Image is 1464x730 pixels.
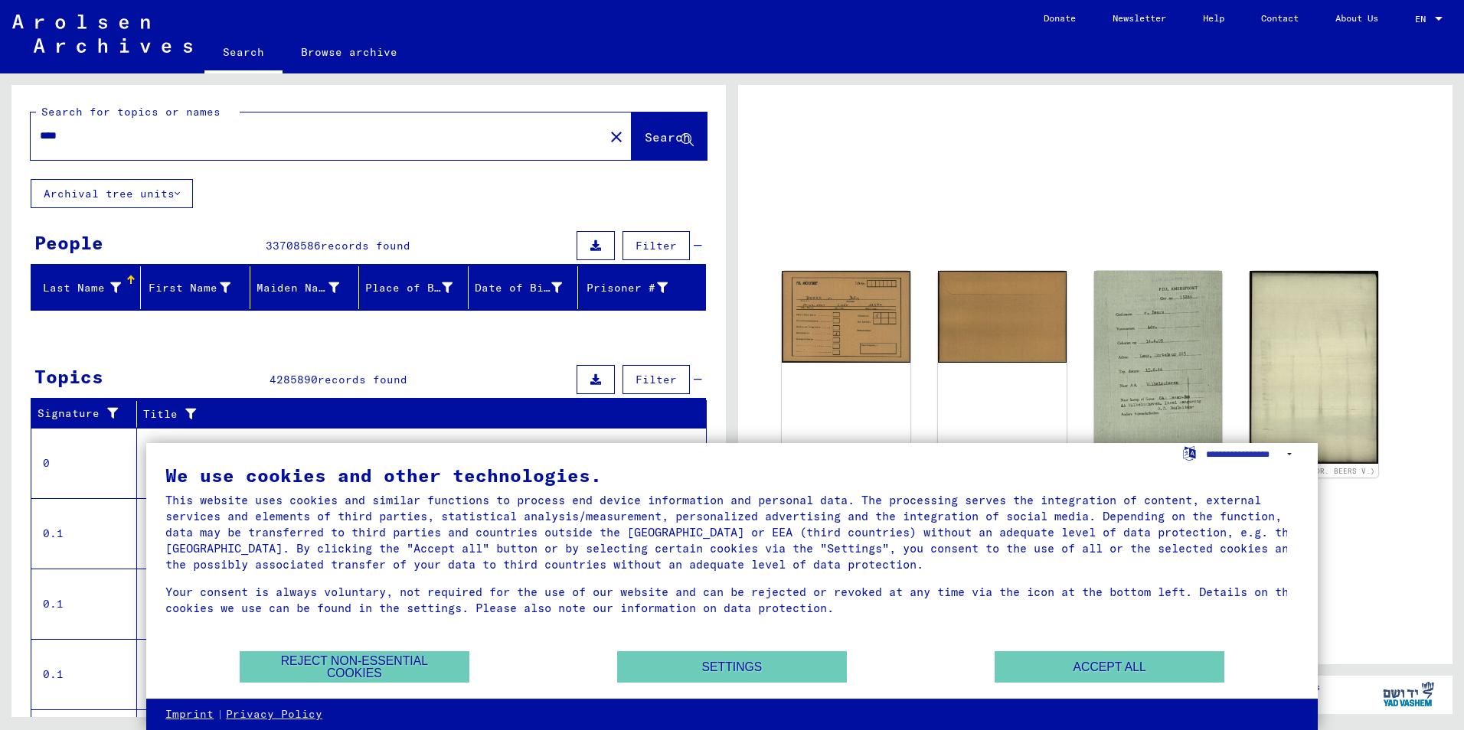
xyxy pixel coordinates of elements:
div: Maiden Name [257,280,340,296]
div: Date of Birth [475,275,581,300]
a: Search [204,34,283,73]
div: Your consent is always voluntary, not required for the use of our website and can be rejected or ... [165,584,1299,616]
img: 001.jpg [782,271,910,363]
img: yv_logo.png [1380,675,1437,713]
a: Privacy Policy [226,707,322,722]
div: First Name [147,275,250,300]
span: Filter [636,373,677,386]
div: This website uses cookies and similar functions to process end device information and personal da... [165,492,1299,572]
span: Filter [636,239,677,253]
mat-header-cell: Last Name [31,266,141,309]
span: records found [321,239,410,253]
span: 4285890 [270,373,318,386]
a: Imprint [165,707,214,722]
mat-header-cell: Place of Birth [359,266,469,309]
div: First Name [147,280,230,296]
div: Date of Birth [475,280,562,296]
div: Title [143,402,691,426]
button: Filter [623,231,690,260]
button: Reject non-essential cookies [240,651,469,683]
img: 001.jpg [1094,271,1223,465]
img: Arolsen_neg.svg [12,15,192,53]
div: Signature [38,406,125,422]
button: Filter [623,365,690,394]
img: 002.jpg [938,271,1067,363]
div: Place of Birth [365,275,472,300]
td: 0.1 [31,639,137,709]
button: Search [632,112,707,160]
div: Last Name [38,275,140,300]
mat-icon: close [607,128,626,146]
button: Accept all [995,651,1224,683]
span: records found [318,373,407,386]
a: Browse archive [283,34,416,70]
div: Signature [38,402,140,426]
button: Clear [601,121,632,152]
div: People [34,229,103,256]
mat-header-cell: Date of Birth [469,266,578,309]
td: 0 [31,428,137,498]
span: Search [645,129,691,145]
mat-header-cell: Maiden Name [250,266,360,309]
div: Maiden Name [257,275,359,300]
div: Prisoner # [584,280,668,296]
button: Settings [617,651,847,683]
mat-header-cell: First Name [141,266,250,309]
img: 002.jpg [1250,271,1378,464]
div: Title [143,406,676,422]
div: We use cookies and other technologies. [165,466,1299,484]
div: Prisoner # [584,275,687,300]
mat-label: Search for topics or names [41,105,221,119]
td: 0.1 [31,498,137,569]
mat-header-cell: Prisoner # [578,266,705,309]
div: Last Name [38,280,121,296]
div: Place of Birth [365,280,453,296]
div: Topics [34,363,103,390]
td: 0.1 [31,569,137,639]
button: Archival tree units [31,179,193,208]
span: 33708586 [266,239,321,253]
span: EN [1415,14,1432,24]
